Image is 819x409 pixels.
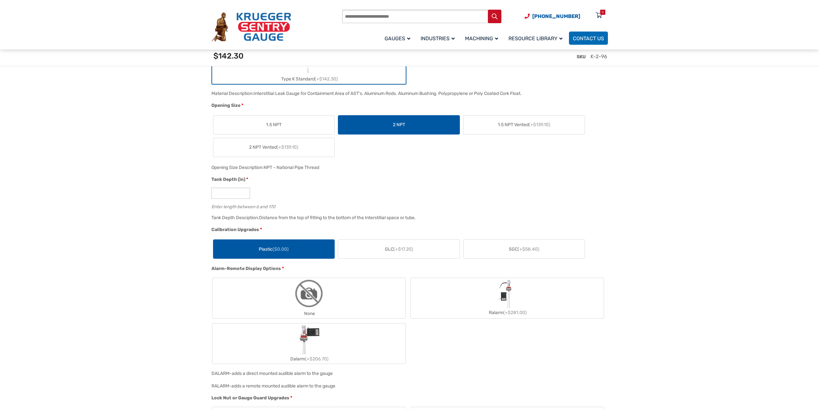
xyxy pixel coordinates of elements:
[211,371,232,376] span: DALARM-
[211,227,259,232] span: Calibration Upgrades
[212,309,405,318] div: None
[411,279,604,317] label: Ralarm
[211,165,264,170] span: Opening Size Description:
[573,35,604,42] span: Contact Us
[212,74,405,84] div: Type K Standard
[259,246,289,253] span: Plastic
[254,91,522,96] div: Interstitial Leak Gauge for Containment Area of AST's. Aluminum Rods. Aluminum Bushing. Polypropy...
[260,226,262,233] abbr: required
[212,323,405,364] label: Dalarm
[461,31,505,46] a: Machining
[290,395,292,401] abbr: required
[231,383,335,389] div: adds a remote mounted audible alarm to the gauge
[498,121,550,128] span: 1.5 NPT Vented
[212,278,405,318] label: None
[259,215,416,220] div: Distance from the top of fitting to the bottom of the Interstitial space or tube.
[509,246,539,253] span: SGC
[508,35,563,42] span: Resource Library
[503,310,527,315] span: (+$281.00)
[211,395,289,401] span: Lock Nut or Gauge Guard Upgrades
[315,76,338,82] span: (+$142.30)
[282,265,284,272] abbr: required
[577,54,586,60] span: SKU
[529,122,550,127] span: (+$139.10)
[602,10,604,15] div: 0
[385,246,413,253] span: GLC
[211,203,605,209] div: Enter length between 6 and 170
[266,121,282,128] span: 1.5 NPT
[394,246,413,252] span: (+$17.20)
[212,354,405,364] div: Dalarm
[525,12,580,20] a: Phone Number (920) 434-8860
[411,308,604,317] div: Ralarm
[393,121,405,128] span: 2 NPT
[232,371,333,376] div: adds a direct mounted audible alarm to the gauge
[465,35,498,42] span: Machining
[211,215,259,220] span: Tank Depth Desciption:
[532,13,580,19] span: [PHONE_NUMBER]
[277,144,298,150] span: (+$139.10)
[518,246,539,252] span: (+$58.40)
[305,356,329,362] span: (+$206.70)
[273,246,289,252] span: ($0.00)
[211,91,254,96] span: Material Description:
[421,35,455,42] span: Industries
[211,177,245,182] span: Tank Depth (in)
[385,35,410,42] span: Gauges
[246,176,248,183] abbr: required
[211,266,281,271] span: Alarm-Remote Display Options
[211,103,240,108] span: Opening Size
[211,12,291,42] img: Krueger Sentry Gauge
[211,383,231,389] span: RALARM-
[591,53,607,60] span: K-2-96
[417,31,461,46] a: Industries
[381,31,417,46] a: Gauges
[264,165,319,170] div: NPT - National Pipe Thread
[249,144,298,151] span: 2 NPT Vented
[505,31,569,46] a: Resource Library
[569,32,608,45] a: Contact Us
[241,102,243,109] abbr: required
